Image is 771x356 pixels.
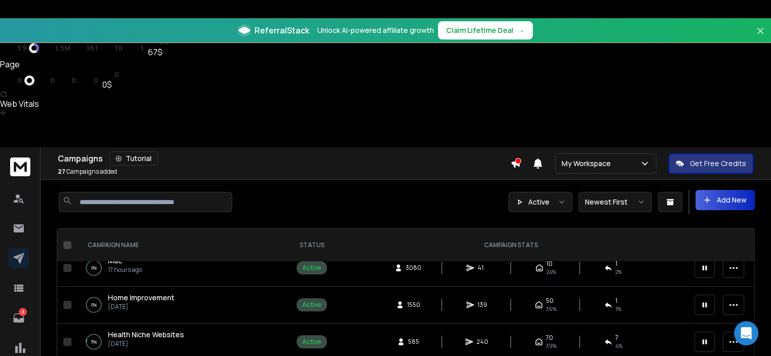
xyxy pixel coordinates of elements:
span: 7 [615,334,618,342]
a: dr39 [5,43,39,53]
p: 0 % [91,263,97,273]
a: kw0 [80,76,98,85]
div: Active [302,338,321,346]
span: 0 [17,76,22,85]
span: 1 [140,44,144,52]
div: Open Intercom Messenger [734,321,758,345]
span: 1550 [407,301,420,309]
span: 1 [615,297,617,305]
p: Get Free Credits [690,159,746,169]
span: 0 [94,76,99,85]
p: 5 % [91,337,97,347]
span: kw [127,44,138,52]
span: ur [5,76,15,85]
button: Claim Lifetime Deal→ [438,21,533,39]
a: rp0 [39,76,55,85]
a: rd10 [102,44,123,52]
span: 161 [86,44,98,52]
p: [DATE] [108,303,174,311]
th: CAMPAIGN STATS [333,229,688,262]
span: 27 [58,167,65,176]
div: 67$ [148,46,169,58]
a: kw1 [127,44,143,52]
button: Get Free Credits [669,153,753,174]
div: Campaigns [58,151,510,166]
span: ReferralStack [254,24,309,36]
button: Newest First [578,192,652,212]
span: 41 [478,264,488,272]
div: Active [302,264,321,272]
span: rd [102,44,113,52]
span: → [518,25,525,35]
span: 1 % [615,305,621,313]
span: st [102,70,112,78]
span: 10 [546,260,553,268]
div: 0$ [102,78,119,91]
a: rp161 [75,44,98,52]
span: Health Niche Websites [108,330,184,339]
span: rp [75,44,84,52]
th: CAMPAIGN NAME [76,229,290,262]
span: kw [80,76,91,85]
button: Close banner [754,24,767,49]
button: Tutorial [109,151,158,166]
span: 39 [17,44,26,52]
span: dr [5,44,15,52]
span: 30 [160,38,169,46]
a: Health Niche Websites [108,330,184,340]
p: 3 [19,308,27,316]
span: 39 % [546,342,557,350]
span: 0 [50,76,55,85]
span: 585 [408,338,419,346]
p: Unlock AI-powered affiliate growth [317,25,434,35]
td: 0%Home Improvement[DATE] [76,287,290,324]
span: 1 [615,260,617,268]
span: 139 [478,301,488,309]
p: Active [528,197,549,207]
a: st0 [102,70,119,78]
a: rd0 [59,76,76,85]
p: Campaigns added [58,168,117,176]
span: 50 [546,297,554,305]
span: 240 [476,338,488,346]
p: [DATE] [108,340,184,348]
span: 0 [115,70,120,78]
span: 0 [71,76,77,85]
th: STATUS [290,229,333,262]
a: ar1.5M [43,44,71,52]
button: Add New [695,190,755,210]
span: 36 % [546,305,557,313]
p: 0 % [91,300,97,310]
span: 2 % [615,268,622,276]
span: 1.5M [55,44,71,52]
p: My Workspace [562,159,615,169]
span: rp [39,76,48,85]
span: ar [43,44,53,52]
a: ur0 [5,75,34,86]
a: Home Improvement [108,293,174,303]
div: Active [302,301,321,309]
span: rd [59,76,69,85]
a: 3 [9,308,29,328]
span: 4 % [615,342,622,350]
span: 24 % [546,268,556,276]
span: 3080 [406,264,421,272]
p: 17 hours ago [108,266,142,274]
td: 0%Mac17 hours ago [76,250,290,287]
span: Home Improvement [108,293,174,302]
span: 10 [115,44,123,52]
span: 70 [546,334,553,342]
